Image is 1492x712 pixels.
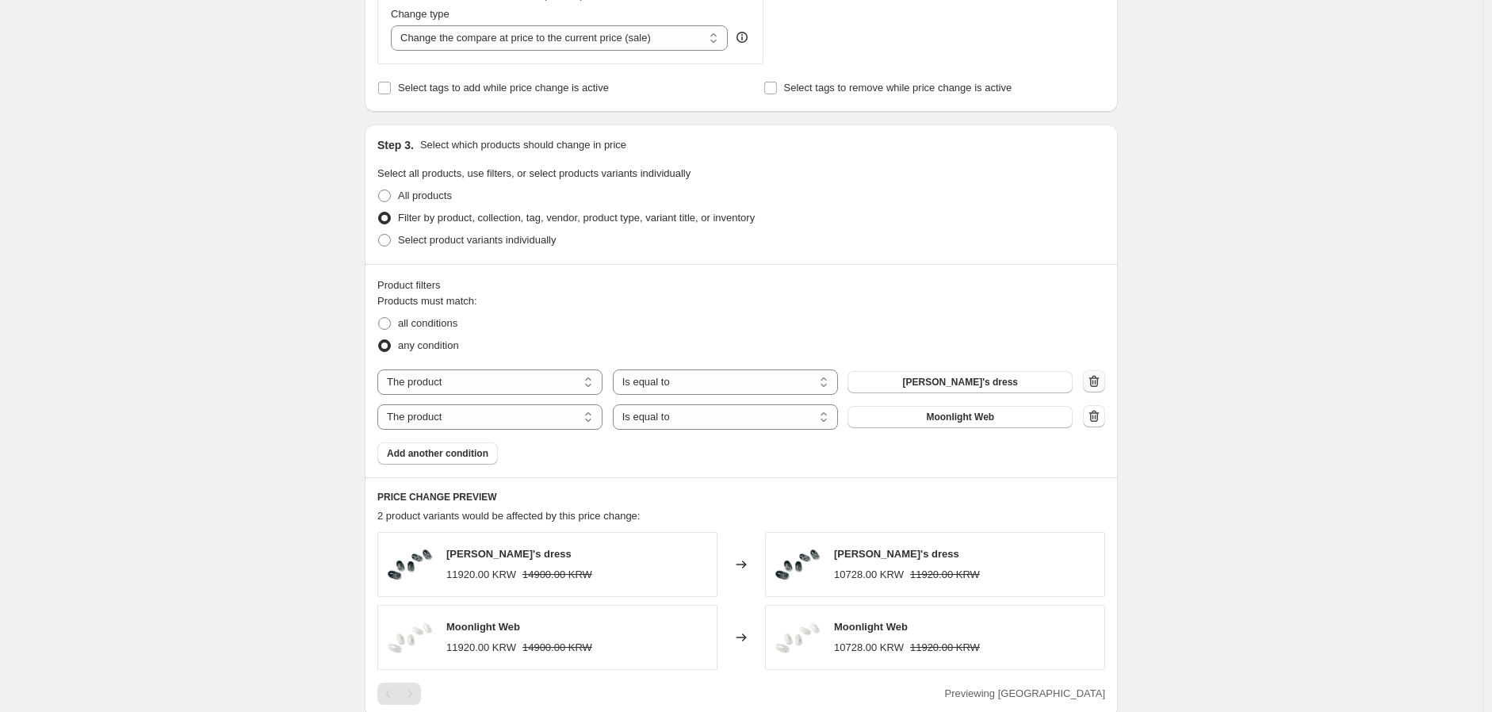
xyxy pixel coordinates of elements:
[398,189,452,201] span: All products
[387,447,488,460] span: Add another condition
[377,295,477,307] span: Products must match:
[420,137,626,153] p: Select which products should change in price
[522,640,592,656] strike: 14900.00 KRW
[926,411,994,423] span: Moonlight Web
[391,8,450,20] span: Change type
[834,621,908,633] span: Moonlight Web
[446,621,520,633] span: Moonlight Web
[847,371,1073,393] button: Addams's dress
[834,567,904,583] div: 10728.00 KRW
[446,548,572,560] span: [PERSON_NAME]'s dress
[398,317,457,329] span: all conditions
[446,640,516,656] div: 11920.00 KRW
[902,376,1018,389] span: [PERSON_NAME]'s dress
[398,339,459,351] span: any condition
[834,548,959,560] span: [PERSON_NAME]'s dress
[446,567,516,583] div: 11920.00 KRW
[910,567,980,583] strike: 11920.00 KRW
[377,683,421,705] nav: Pagination
[774,541,821,588] img: UGN246-Addams_s-dress-_-__tip_80x.png
[847,406,1073,428] button: Moonlight Web
[386,614,434,661] img: UGN247-Moonlight-Web-_-__tip_80x.png
[398,212,755,224] span: Filter by product, collection, tag, vendor, product type, variant title, or inventory
[377,442,498,465] button: Add another condition
[377,510,640,522] span: 2 product variants would be affected by this price change:
[377,167,691,179] span: Select all products, use filters, or select products variants individually
[398,82,609,94] span: Select tags to add while price change is active
[398,234,556,246] span: Select product variants individually
[944,687,1105,699] span: Previewing [GEOGRAPHIC_DATA]
[734,29,750,45] div: help
[522,567,592,583] strike: 14900.00 KRW
[910,640,980,656] strike: 11920.00 KRW
[377,278,1105,293] div: Product filters
[774,614,821,661] img: UGN247-Moonlight-Web-_-__tip_80x.png
[377,137,414,153] h2: Step 3.
[377,491,1105,503] h6: PRICE CHANGE PREVIEW
[784,82,1012,94] span: Select tags to remove while price change is active
[386,541,434,588] img: UGN246-Addams_s-dress-_-__tip_80x.png
[834,640,904,656] div: 10728.00 KRW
